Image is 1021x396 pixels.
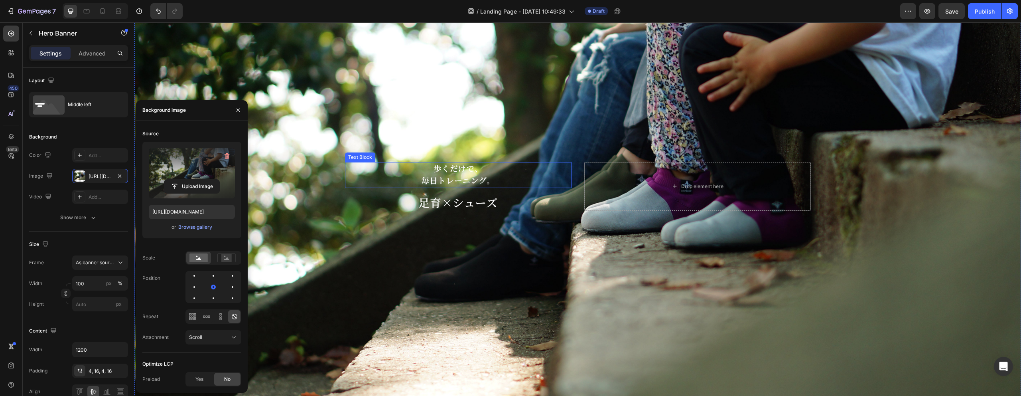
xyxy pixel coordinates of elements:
div: Optimize LCP [142,360,173,368]
p: 7 [52,6,56,16]
div: Content [29,326,58,337]
div: Color [29,150,53,161]
div: Video [29,192,53,202]
div: Align [29,388,40,395]
span: / [477,7,479,16]
div: Background image [142,107,186,114]
input: Auto [73,343,128,357]
span: Scroll [189,334,202,340]
div: Drop element here [547,161,589,167]
div: [URL][DOMAIN_NAME] [89,173,112,180]
div: Background [29,133,57,141]
span: or [171,222,176,232]
button: px [115,279,125,288]
div: Width [29,346,42,353]
span: As banner source [76,259,115,266]
div: 4, 16, 4, 16 [89,368,126,375]
div: px [106,280,112,287]
span: Save [945,8,958,15]
p: Advanced [79,49,106,57]
div: Source [142,130,159,137]
button: Browse gallery [178,223,213,231]
span: Yes [195,376,203,383]
div: Size [29,239,50,250]
button: Upload Image [164,179,220,194]
div: Preload [142,376,160,383]
div: Middle left [68,95,116,114]
label: Width [29,280,42,287]
input: px% [72,276,128,291]
input: https://example.com/image.jpg [149,205,235,219]
button: % [104,279,114,288]
span: px [116,301,122,307]
span: No [224,376,231,383]
p: Hero Banner [39,28,106,38]
div: Layout [29,75,56,86]
div: Attachment [142,334,169,341]
button: 7 [3,3,59,19]
span: 毎日トレーニング。 [287,152,360,164]
p: Settings [39,49,62,57]
label: Frame [29,259,44,266]
button: Save [938,3,965,19]
div: Scale [142,254,155,261]
button: Scroll [185,330,241,345]
div: Add... [89,194,126,201]
input: px [72,297,128,311]
div: Show more [60,214,97,222]
div: Publish [975,7,995,16]
h2: 足育×シューズ [211,172,437,188]
div: Beta [6,146,19,152]
button: Publish [968,3,1001,19]
div: Position [142,275,160,282]
div: % [118,280,122,287]
div: 450 [8,85,19,91]
button: As banner source [72,255,128,270]
div: Repeat [142,313,158,320]
span: Landing Page - [DATE] 10:49:33 [480,7,566,16]
div: Undo/Redo [150,3,183,19]
label: Height [29,301,44,308]
div: Padding [29,367,47,374]
div: Open Intercom Messenger [994,357,1013,376]
iframe: Design area [134,22,1021,396]
span: 歩くだけで、 [299,140,349,152]
div: Add... [89,152,126,159]
div: Image [29,171,54,182]
div: Text Block [212,131,239,139]
button: Show more [29,210,128,225]
div: Browse gallery [178,224,212,231]
span: Draft [593,8,605,15]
